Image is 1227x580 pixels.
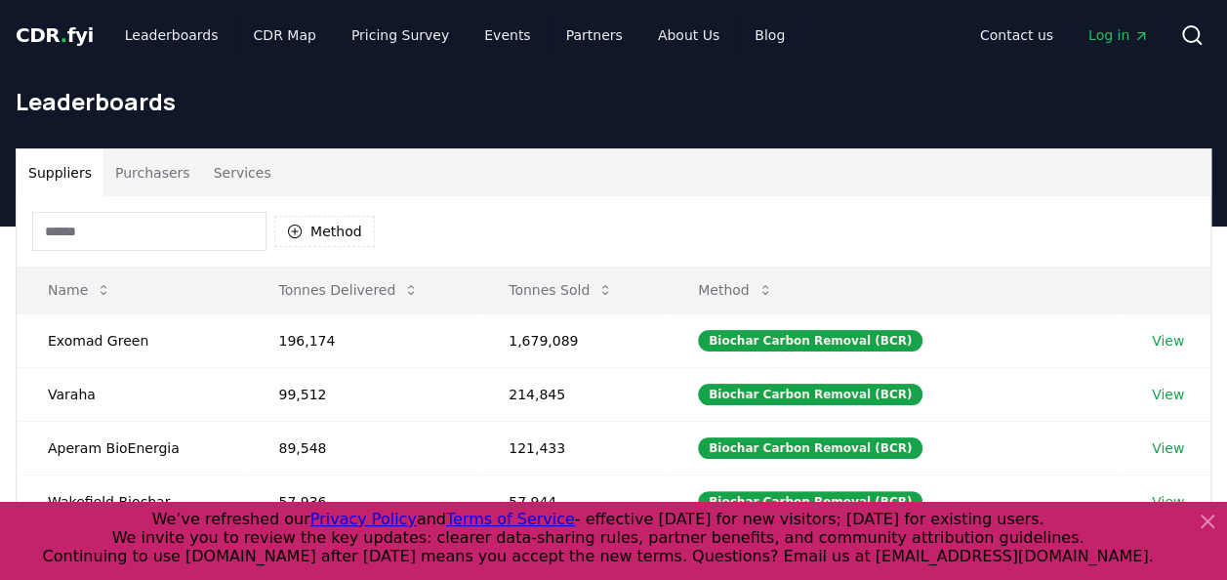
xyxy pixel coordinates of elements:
td: Exomad Green [17,313,247,367]
a: Partners [551,18,638,53]
h1: Leaderboards [16,86,1211,117]
a: Events [469,18,546,53]
div: Biochar Carbon Removal (BCR) [698,330,922,352]
td: 214,845 [477,367,667,421]
td: 121,433 [477,421,667,475]
td: 89,548 [247,421,477,475]
a: View [1152,438,1184,458]
td: 1,679,089 [477,313,667,367]
td: 99,512 [247,367,477,421]
nav: Main [964,18,1165,53]
a: Log in [1073,18,1165,53]
a: View [1152,385,1184,404]
a: View [1152,492,1184,512]
button: Tonnes Sold [493,270,629,310]
div: Biochar Carbon Removal (BCR) [698,384,922,405]
span: CDR fyi [16,23,94,47]
td: Wakefield Biochar [17,475,247,528]
td: 57,944 [477,475,667,528]
a: Pricing Survey [336,18,465,53]
nav: Main [109,18,800,53]
button: Method [274,216,375,247]
button: Name [32,270,127,310]
button: Services [202,149,283,196]
button: Suppliers [17,149,103,196]
a: CDR.fyi [16,21,94,49]
div: Biochar Carbon Removal (BCR) [698,437,922,459]
a: Leaderboards [109,18,234,53]
a: CDR Map [238,18,332,53]
span: . [61,23,67,47]
td: 57,936 [247,475,477,528]
span: Log in [1088,25,1149,45]
a: View [1152,331,1184,351]
td: 196,174 [247,313,477,367]
a: Blog [739,18,800,53]
button: Method [682,270,789,310]
td: Aperam BioEnergia [17,421,247,475]
div: Biochar Carbon Removal (BCR) [698,491,922,513]
a: Contact us [964,18,1069,53]
a: About Us [642,18,735,53]
td: Varaha [17,367,247,421]
button: Tonnes Delivered [263,270,434,310]
button: Purchasers [103,149,202,196]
